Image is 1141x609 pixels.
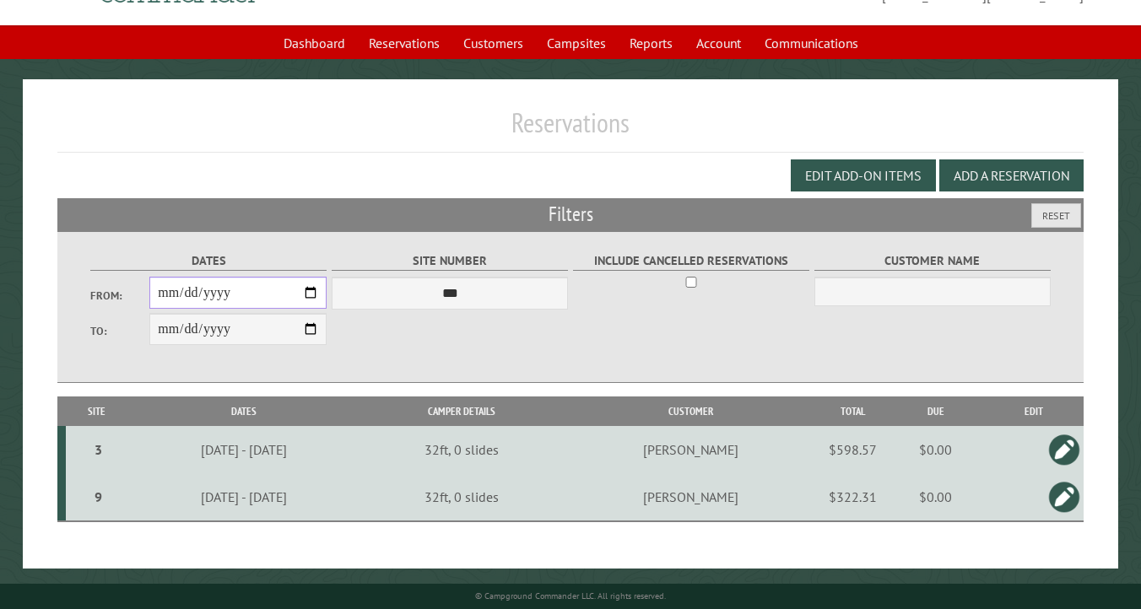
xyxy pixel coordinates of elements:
[984,396,1084,426] th: Edit
[563,396,819,426] th: Customer
[73,488,125,505] div: 9
[791,159,936,191] button: Edit Add-on Items
[360,473,563,521] td: 32ft, 0 slides
[537,27,616,59] a: Campsites
[453,27,533,59] a: Customers
[573,251,809,271] label: Include Cancelled Reservations
[57,106,1084,153] h1: Reservations
[754,27,868,59] a: Communications
[819,426,887,473] td: $598.57
[686,27,751,59] a: Account
[563,426,819,473] td: [PERSON_NAME]
[66,396,127,426] th: Site
[359,27,450,59] a: Reservations
[819,473,887,521] td: $322.31
[887,426,985,473] td: $0.00
[130,441,358,458] div: [DATE] - [DATE]
[127,396,360,426] th: Dates
[887,473,985,521] td: $0.00
[887,396,985,426] th: Due
[619,27,683,59] a: Reports
[90,251,327,271] label: Dates
[819,396,887,426] th: Total
[73,441,125,458] div: 3
[90,288,149,304] label: From:
[57,198,1084,230] h2: Filters
[130,488,358,505] div: [DATE] - [DATE]
[1031,203,1081,228] button: Reset
[475,590,666,601] small: © Campground Commander LLC. All rights reserved.
[360,426,563,473] td: 32ft, 0 slides
[360,396,563,426] th: Camper Details
[273,27,355,59] a: Dashboard
[90,323,149,339] label: To:
[332,251,568,271] label: Site Number
[939,159,1084,191] button: Add a Reservation
[563,473,819,521] td: [PERSON_NAME]
[814,251,1051,271] label: Customer Name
